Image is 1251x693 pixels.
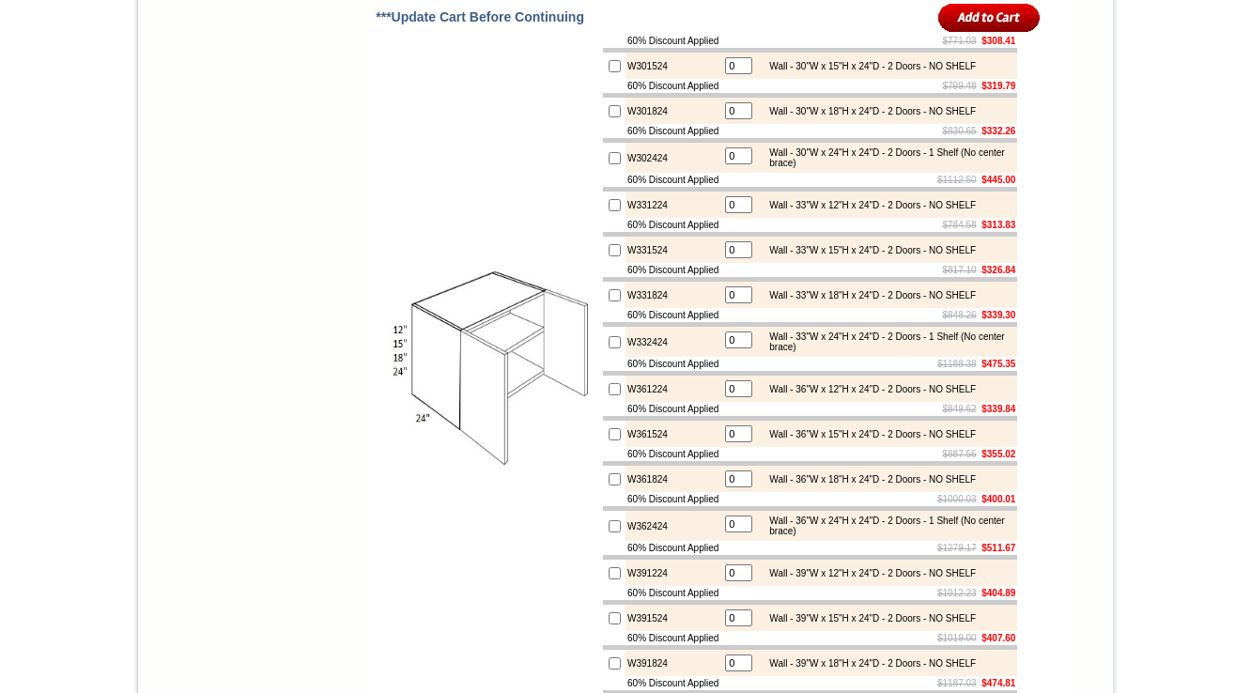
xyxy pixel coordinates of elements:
[981,543,1015,553] b: $511.67
[625,98,720,124] td: W301824
[981,126,1015,136] b: $332.26
[760,147,1012,168] div: Wall - 30"W x 24"H x 24"D - 2 Doors - 1 Shelf (No center brace)
[625,327,720,357] td: W332424
[981,81,1015,91] b: $319.79
[981,175,1015,185] b: $445.00
[625,282,720,308] td: W331824
[625,541,720,555] td: 60% Discount Applied
[943,126,977,136] s: $830.65
[943,449,977,459] s: $887.56
[281,85,329,106] td: Beachwood Oak Shaker
[981,494,1015,504] b: $400.01
[760,384,976,394] div: Wall - 36"W x 12"H x 24"D - 2 Doors - NO SHELF
[937,543,977,553] s: $1279.17
[981,449,1015,459] b: $355.02
[625,492,720,506] td: 60% Discount Applied
[760,658,976,669] div: Wall - 39"W x 18"H x 24"D - 2 Doors - NO SHELF
[981,220,1015,230] b: $313.83
[625,263,720,277] td: 60% Discount Applied
[981,36,1015,46] b: $308.41
[760,331,1012,352] div: Wall - 33"W x 24"H x 24"D - 2 Doors - 1 Shelf (No center brace)
[625,376,720,402] td: W361224
[625,466,720,492] td: W361824
[943,265,977,275] s: $817.10
[760,516,1012,536] div: Wall - 36"W x 24"H x 24"D - 2 Doors - 1 Shelf (No center brace)
[760,568,976,578] div: Wall - 39"W x 12"H x 24"D - 2 Doors - NO SHELF
[625,586,720,600] td: 60% Discount Applied
[329,53,332,54] img: spacer.gif
[937,359,977,369] s: $1188.38
[625,605,720,631] td: W391524
[760,61,976,71] div: Wall - 30"W x 15"H x 24"D - 2 Doors - NO SHELF
[625,560,720,586] td: W391224
[625,402,720,416] td: 60% Discount Applied
[625,447,720,461] td: 60% Discount Applied
[332,85,379,104] td: Bellmonte Maple
[227,53,230,54] img: spacer.gif
[760,245,976,255] div: Wall - 33"W x 15"H x 24"D - 2 Doors - NO SHELF
[981,404,1015,414] b: $339.84
[981,310,1015,320] b: $339.30
[937,494,977,504] s: $1000.03
[625,192,720,218] td: W331224
[937,175,977,185] s: $1112.50
[981,678,1015,688] b: $474.81
[625,143,720,173] td: W302424
[625,173,720,187] td: 60% Discount Applied
[937,678,977,688] s: $1187.03
[625,34,720,48] td: 60% Discount Applied
[943,220,977,230] s: $784.58
[111,85,168,106] td: [PERSON_NAME] Yellow Walnut
[943,81,977,91] s: $799.48
[943,36,977,46] s: $771.03
[170,85,227,106] td: [PERSON_NAME] White Shaker
[625,79,720,93] td: 60% Discount Applied
[625,421,720,447] td: W361524
[938,2,1041,33] input: Add to Cart
[937,588,977,598] s: $1012.23
[167,53,170,54] img: spacer.gif
[981,588,1015,598] b: $404.89
[760,474,976,485] div: Wall - 36"W x 18"H x 24"D - 2 Doors - NO SHELF
[625,218,720,232] td: 60% Discount Applied
[625,511,720,541] td: W362424
[625,237,720,263] td: W331524
[943,310,977,320] s: $848.26
[625,308,720,322] td: 60% Discount Applied
[760,200,976,210] div: Wall - 33"W x 12"H x 24"D - 2 Doors - NO SHELF
[108,53,111,54] img: spacer.gif
[625,676,720,690] td: 60% Discount Applied
[278,53,281,54] img: spacer.gif
[57,53,60,54] img: spacer.gif
[760,106,976,116] div: Wall - 30"W x 18"H x 24"D - 2 Doors - NO SHELF
[943,404,977,414] s: $849.62
[625,357,720,371] td: 60% Discount Applied
[625,650,720,676] td: W391824
[376,9,584,24] span: ***Update Cart Before Continuing
[981,633,1015,643] b: $407.60
[230,85,278,104] td: Baycreek Gray
[760,290,976,300] div: Wall - 33"W x 18"H x 24"D - 2 Doors - NO SHELF
[937,633,977,643] s: $1019.00
[625,631,720,645] td: 60% Discount Applied
[760,613,976,624] div: Wall - 39"W x 15"H x 24"D - 2 Doors - NO SHELF
[760,429,976,439] div: Wall - 36"W x 15"H x 24"D - 2 Doors - NO SHELF
[625,53,720,79] td: W301524
[625,124,720,138] td: 60% Discount Applied
[981,359,1015,369] b: $475.35
[388,261,599,472] img: 24'' Deep
[981,265,1015,275] b: $326.84
[60,85,108,104] td: Alabaster Shaker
